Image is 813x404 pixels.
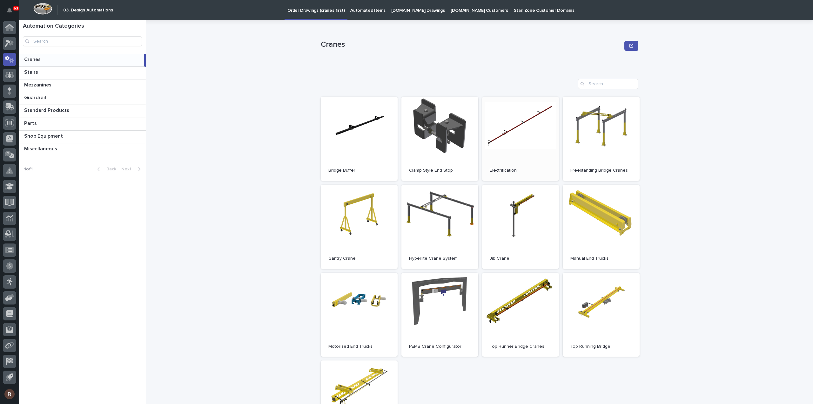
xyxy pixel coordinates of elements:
h1: Automation Categories [23,23,142,30]
p: Standard Products [24,106,71,113]
a: Top Runner Bridge Cranes [482,273,559,357]
a: GuardrailGuardrail [19,92,146,105]
p: 63 [14,6,18,10]
img: Workspace Logo [33,3,52,15]
p: Shop Equipment [24,132,64,139]
p: Stairs [24,68,39,75]
input: Search [578,79,638,89]
a: Top Running Bridge [563,273,640,357]
p: PEMB Crane Configurator [409,344,471,349]
a: Electrification [482,97,559,181]
p: Electrification [490,168,551,173]
a: Shop EquipmentShop Equipment [19,131,146,143]
p: Cranes [321,40,622,49]
p: Hyperlite Crane System [409,256,471,261]
h2: 03. Design Automations [63,8,113,13]
p: Bridge Buffer [328,168,390,173]
a: Bridge Buffer [321,97,398,181]
a: Gantry Crane [321,185,398,269]
span: Back [103,167,116,171]
button: users-avatar [3,387,16,401]
div: Notifications63 [8,8,16,18]
button: Next [119,166,146,172]
p: Motorized End Trucks [328,344,390,349]
a: Freestanding Bridge Cranes [563,97,640,181]
p: Jib Crane [490,256,551,261]
a: Manual End Trucks [563,185,640,269]
button: Back [92,166,119,172]
a: Standard ProductsStandard Products [19,105,146,118]
p: Freestanding Bridge Cranes [570,168,632,173]
a: PartsParts [19,118,146,131]
input: Search [23,36,142,46]
p: Miscellaneous [24,145,58,152]
a: Clamp Style End Stop [401,97,478,181]
p: 1 of 1 [19,161,38,177]
p: Manual End Trucks [570,256,632,261]
a: Hyperlite Crane System [401,185,478,269]
a: CranesCranes [19,54,146,67]
p: Top Runner Bridge Cranes [490,344,551,349]
a: Jib Crane [482,185,559,269]
a: Motorized End Trucks [321,273,398,357]
a: MezzaninesMezzanines [19,79,146,92]
p: Mezzanines [24,81,53,88]
p: Gantry Crane [328,256,390,261]
a: PEMB Crane Configurator [401,273,478,357]
span: Next [121,167,135,171]
p: Cranes [24,55,42,63]
p: Parts [24,119,38,127]
a: StairsStairs [19,67,146,79]
p: Top Running Bridge [570,344,632,349]
button: Notifications [3,4,16,17]
p: Guardrail [24,93,47,101]
a: MiscellaneousMiscellaneous [19,143,146,156]
p: Clamp Style End Stop [409,168,471,173]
